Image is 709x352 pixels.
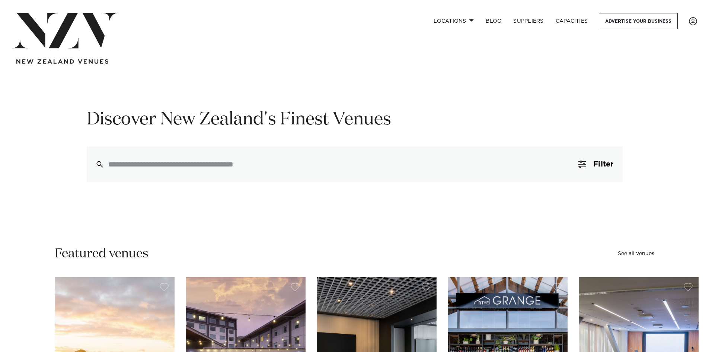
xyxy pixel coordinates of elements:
[550,13,594,29] a: Capacities
[569,146,622,182] button: Filter
[480,13,507,29] a: BLOG
[599,13,678,29] a: Advertise your business
[12,13,117,48] img: nzv-logo.png
[618,251,654,256] a: See all venues
[428,13,480,29] a: Locations
[593,161,613,168] span: Filter
[87,108,623,131] h1: Discover New Zealand's Finest Venues
[507,13,549,29] a: SUPPLIERS
[55,245,148,262] h2: Featured venues
[16,59,108,64] img: new-zealand-venues-text.png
